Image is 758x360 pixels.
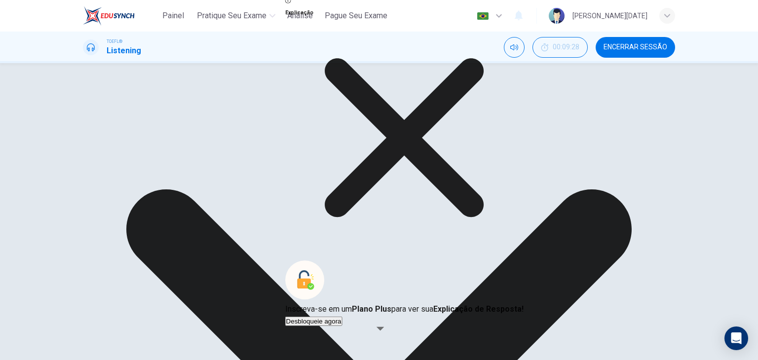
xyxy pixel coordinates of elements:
[572,10,647,22] div: [PERSON_NAME][DATE]
[107,38,122,45] span: TOEFL®
[352,304,391,314] strong: Plano Plus
[83,6,135,26] img: EduSynch logo
[532,37,588,58] div: Esconder
[433,304,524,314] strong: Explicação de Resposta!
[285,303,524,315] p: Inscreva-se em um para ver sua
[285,317,342,326] button: Desbloqueie agora
[162,10,184,22] span: Painel
[604,43,667,51] span: Encerrar Sessão
[724,326,748,350] div: Open Intercom Messenger
[549,8,565,24] img: Profile picture
[285,7,524,19] h6: Explicação
[553,43,579,51] span: 00:09:28
[197,10,266,22] span: Pratique seu exame
[107,45,141,57] h1: Listening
